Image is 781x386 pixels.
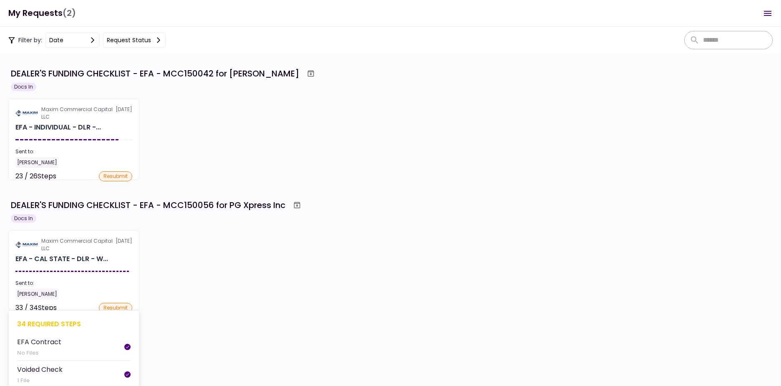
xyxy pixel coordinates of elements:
[15,289,59,300] div: [PERSON_NAME]
[15,254,108,264] div: EFA - CAL STATE - DLR - W/COMPANY & GUARANTOR - FUNDING CHECKLIST
[17,337,61,347] div: EFA Contract
[303,66,318,81] button: Archive workflow
[11,199,285,211] div: DEALER'S FUNDING CHECKLIST - EFA - MCC150056 for PG Xpress Inc
[17,319,131,329] div: 34 required steps
[11,83,36,91] div: Docs In
[17,376,63,385] div: 1 File
[63,5,76,22] span: (2)
[15,122,101,132] div: EFA - INDIVIDUAL - DLR - FUNDING CHECKLIST
[15,157,59,168] div: [PERSON_NAME]
[15,279,132,287] div: Sent to:
[41,237,116,252] div: Maxim Commercial Capital LLC
[15,237,132,252] div: [DATE]
[49,36,63,45] div: date
[15,241,38,249] img: Partner logo
[15,106,132,121] div: [DATE]
[15,171,56,181] div: 23 / 26 Steps
[15,109,38,117] img: Partner logo
[17,364,63,375] div: Voided Check
[11,67,299,80] div: DEALER'S FUNDING CHECKLIST - EFA - MCC150042 for [PERSON_NAME]
[15,148,132,155] div: Sent to:
[290,198,305,213] button: Archive workflow
[8,33,166,48] div: Filter by:
[758,3,778,23] button: Open menu
[8,5,76,22] h1: My Requests
[15,303,57,313] div: 33 / 34 Steps
[45,33,100,48] button: date
[99,171,132,181] div: resubmit
[99,303,132,313] div: resubmit
[103,33,166,48] button: Request status
[41,106,116,121] div: Maxim Commercial Capital LLC
[11,214,36,223] div: Docs In
[17,349,61,357] div: No Files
